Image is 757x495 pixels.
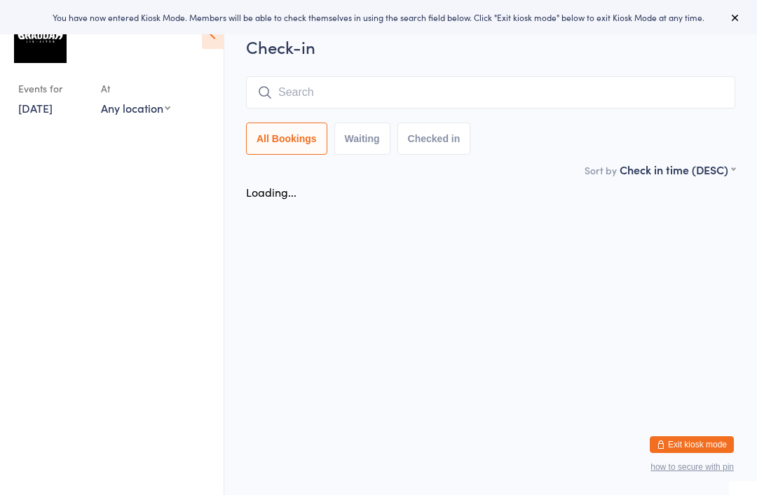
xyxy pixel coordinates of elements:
div: Check in time (DESC) [620,162,735,177]
button: Waiting [334,123,390,155]
img: Braddah Jiu Jitsu Artarmon [14,11,67,63]
div: Events for [18,77,87,100]
button: Exit kiosk mode [650,436,734,453]
h2: Check-in [246,35,735,58]
div: At [101,77,170,100]
input: Search [246,76,735,109]
label: Sort by [585,163,617,177]
button: All Bookings [246,123,327,155]
button: how to secure with pin [650,462,734,472]
div: Loading... [246,184,296,200]
div: Any location [101,100,170,116]
a: [DATE] [18,100,53,116]
div: You have now entered Kiosk Mode. Members will be able to check themselves in using the search fie... [22,11,735,23]
button: Checked in [397,123,471,155]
